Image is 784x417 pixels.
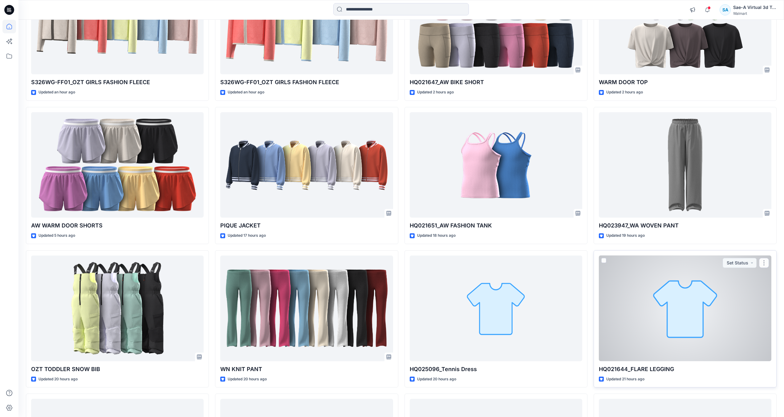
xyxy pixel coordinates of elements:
[599,256,771,361] a: HQ021644_FLARE LEGGING
[39,232,75,239] p: Updated 5 hours ago
[31,365,204,374] p: OZT TODDLER SNOW BIB
[228,232,266,239] p: Updated 17 hours ago
[228,89,264,96] p: Updated an hour ago
[599,112,771,218] a: HQ023947_WA WOVEN PANT
[410,365,582,374] p: HQ025096_Tennis Dress
[606,376,644,382] p: Updated 21 hours ago
[606,232,645,239] p: Updated 19 hours ago
[410,221,582,230] p: HQ021651_AW FASHION TANK
[39,376,78,382] p: Updated 20 hours ago
[599,365,771,374] p: HQ021644_FLARE LEGGING
[410,78,582,87] p: HQ021647_AW BIKE SHORT
[733,11,776,16] div: Walmart
[599,221,771,230] p: HQ023947_WA WOVEN PANT
[599,78,771,87] p: WARM DOOR TOP
[606,89,643,96] p: Updated 2 hours ago
[733,4,776,11] div: Sae-A Virtual 3d Team
[417,89,454,96] p: Updated 2 hours ago
[417,232,456,239] p: Updated 18 hours ago
[228,376,267,382] p: Updated 20 hours ago
[31,221,204,230] p: AW WARM DOOR SHORTS
[220,365,393,374] p: WN KNIT PANT
[220,221,393,230] p: PIQUE JACKET
[39,89,75,96] p: Updated an hour ago
[220,78,393,87] p: S326WG-FF01_OZT GIRLS FASHION FLEECE
[220,112,393,218] a: PIQUE JACKET
[31,78,204,87] p: S326WG-FF01_OZT GIRLS FASHION FLEECE
[31,256,204,361] a: OZT TODDLER SNOW BIB
[720,4,731,15] div: SA
[410,256,582,361] a: HQ025096_Tennis Dress
[410,112,582,218] a: HQ021651_AW FASHION TANK
[220,256,393,361] a: WN KNIT PANT
[417,376,456,382] p: Updated 20 hours ago
[31,112,204,218] a: AW WARM DOOR SHORTS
